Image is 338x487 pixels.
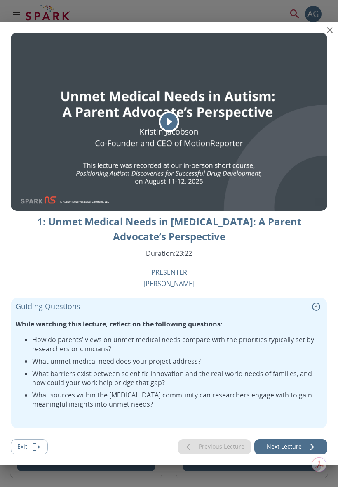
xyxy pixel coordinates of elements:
[16,302,80,311] p: Guiding Questions
[143,278,195,289] p: [PERSON_NAME]
[157,109,181,134] button: play
[310,300,322,313] button: collapse
[32,357,314,366] li: What unmet medical need does your project address?
[322,22,338,38] button: close
[151,268,187,277] p: PRESENTER
[32,369,314,387] li: What barriers exist between scientific innovation and the real-world needs of families, and how c...
[32,390,314,409] li: What sources within the [MEDICAL_DATA] community can researchers engage with to gain meaningful i...
[254,439,327,454] button: Next lecture
[32,335,314,353] li: How do parents’ views on unmet medical needs compare with the priorities typically set by researc...
[11,33,327,211] div: Image Cover
[146,249,192,258] p: Duration: 23:22
[11,439,48,454] button: Exit
[11,214,327,244] p: 1: Unmet Medical Needs in [MEDICAL_DATA]: A Parent Advocate’s Perspective
[16,319,223,329] strong: While watching this lecture, reflect on the following questions:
